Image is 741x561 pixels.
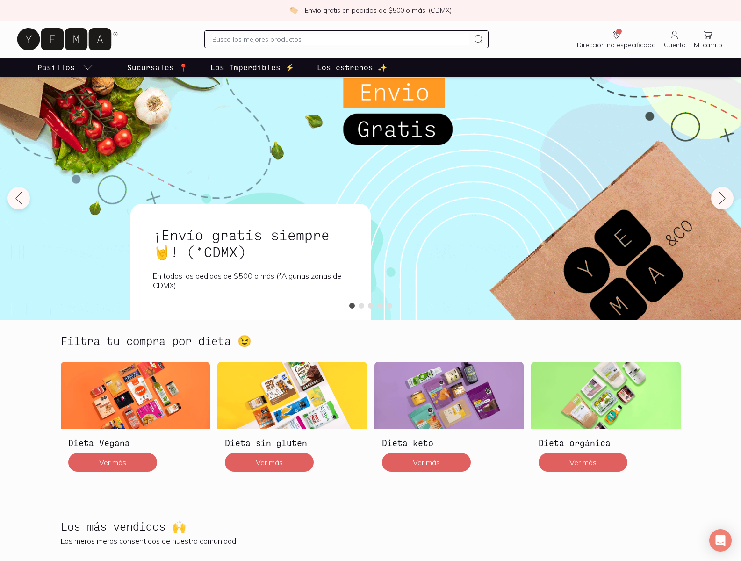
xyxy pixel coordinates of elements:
[709,529,732,552] div: Open Intercom Messenger
[125,58,190,77] a: Sucursales 📍
[209,58,296,77] a: Los Imperdibles ⚡️
[153,271,348,290] p: En todos los pedidos de $500 o más (*Algunas zonas de CDMX)
[127,62,188,73] p: Sucursales 📍
[660,29,690,49] a: Cuenta
[577,41,656,49] span: Dirección no especificada
[68,453,157,472] button: Ver más
[153,226,348,260] h1: ¡Envío gratis siempre🤘! (*CDMX)
[61,362,210,479] a: Dieta VeganaDieta VeganaVer más
[225,437,360,449] h3: Dieta sin gluten
[61,362,210,429] img: Dieta Vegana
[61,520,186,532] h2: Los más vendidos 🙌
[664,41,686,49] span: Cuenta
[61,335,252,347] h2: Filtra tu compra por dieta 😉
[212,34,469,45] input: Busca los mejores productos
[289,6,298,14] img: check
[36,58,95,77] a: pasillo-todos-link
[539,437,673,449] h3: Dieta orgánica
[68,437,203,449] h3: Dieta Vegana
[61,536,681,546] p: Los meros meros consentidos de nuestra comunidad
[317,62,387,73] p: Los estrenos ✨
[382,437,517,449] h3: Dieta keto
[217,362,367,429] img: Dieta sin gluten
[225,453,314,472] button: Ver más
[315,58,389,77] a: Los estrenos ✨
[531,362,681,429] img: Dieta orgánica
[37,62,75,73] p: Pasillos
[210,62,295,73] p: Los Imperdibles ⚡️
[374,362,524,429] img: Dieta keto
[217,362,367,479] a: Dieta sin glutenDieta sin glutenVer más
[690,29,726,49] a: Mi carrito
[694,41,722,49] span: Mi carrito
[539,453,627,472] button: Ver más
[303,6,452,15] p: ¡Envío gratis en pedidos de $500 o más! (CDMX)
[382,453,471,472] button: Ver más
[374,362,524,479] a: Dieta ketoDieta ketoVer más
[573,29,660,49] a: Dirección no especificada
[531,362,681,479] a: Dieta orgánicaDieta orgánicaVer más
